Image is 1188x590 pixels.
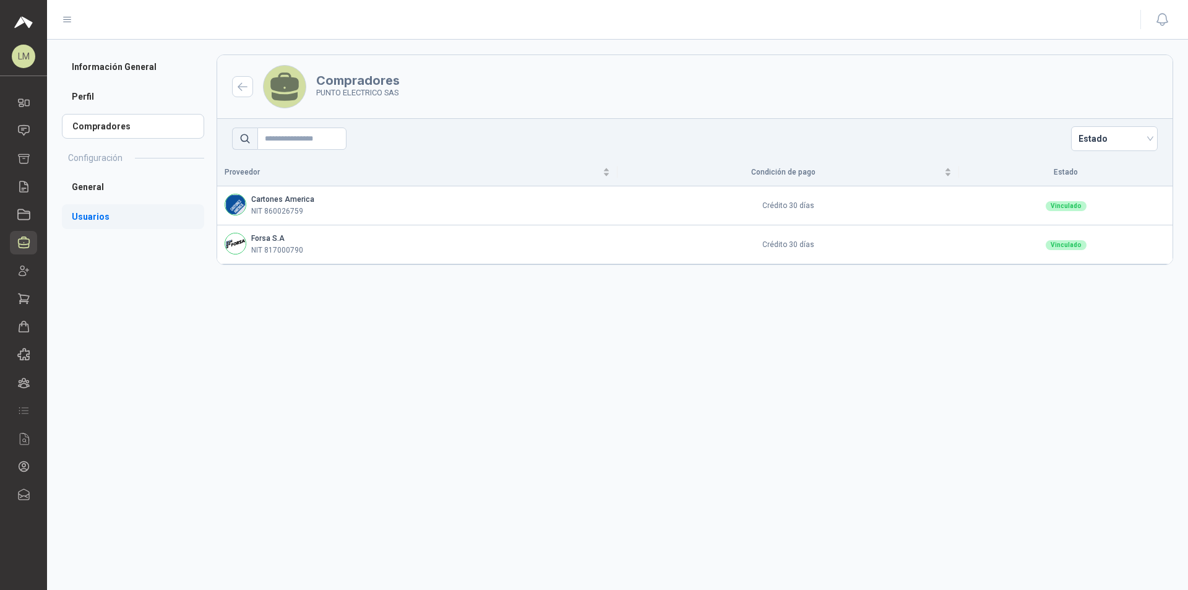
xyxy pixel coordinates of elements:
[316,74,400,87] h3: Compradores
[225,194,246,215] img: Company Logo
[251,245,303,256] p: NIT 817000790
[625,167,942,178] span: Condición de pago
[618,225,959,264] td: Crédito 30 días
[1046,240,1087,250] div: Vinculado
[68,151,123,165] h2: Configuración
[62,84,204,109] a: Perfil
[62,54,204,79] a: Información General
[251,195,314,204] b: Cartones America
[316,87,400,99] p: PUNTO ELECTRICO SAS
[217,158,618,186] th: Proveedor
[12,45,35,68] div: LM
[618,158,959,186] th: Condición de pago
[251,234,285,243] b: Forsa S.A
[251,206,303,217] p: NIT 860026759
[14,15,33,30] img: Logo peakr
[62,114,204,139] a: Compradores
[225,233,246,254] img: Company Logo
[618,186,959,225] td: Crédito 30 días
[225,167,600,178] span: Proveedor
[62,175,204,199] a: General
[62,204,204,229] a: Usuarios
[1046,201,1087,211] div: Vinculado
[959,158,1173,186] th: Estado
[1078,129,1150,148] span: Estado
